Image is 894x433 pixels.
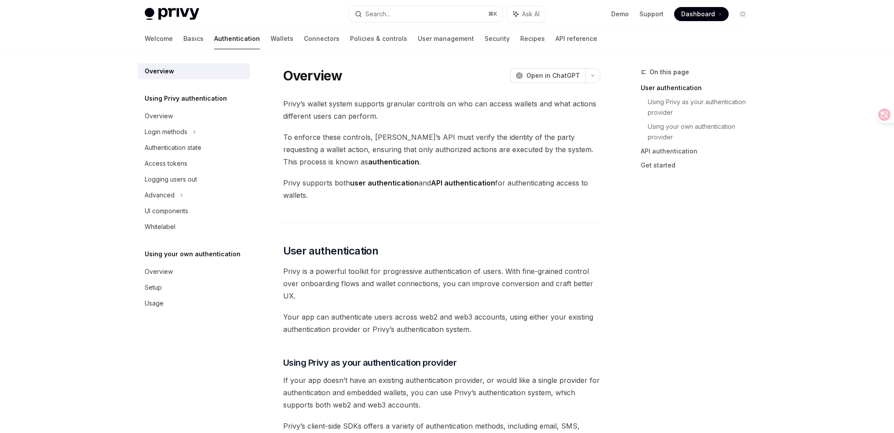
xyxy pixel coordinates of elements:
span: ⌘ K [488,11,497,18]
a: Policies & controls [350,28,407,49]
span: To enforce these controls, [PERSON_NAME]’s API must verify the identity of the party requesting a... [283,131,600,168]
span: Your app can authenticate users across web2 and web3 accounts, using either your existing authent... [283,311,600,335]
a: Wallets [270,28,293,49]
a: Dashboard [674,7,729,21]
a: Connectors [304,28,339,49]
a: Overview [138,63,250,79]
a: API reference [555,28,597,49]
button: Open in ChatGPT [510,68,585,83]
span: Privy supports both and for authenticating access to wallets. [283,177,600,201]
a: Recipes [520,28,545,49]
div: UI components [145,206,188,216]
a: Using Privy as your authentication provider [648,95,757,120]
span: Privy’s wallet system supports granular controls on who can access wallets and what actions diffe... [283,98,600,122]
strong: user authentication [350,178,419,187]
a: Welcome [145,28,173,49]
a: Demo [611,10,629,18]
a: Get started [641,158,757,172]
span: User authentication [283,244,379,258]
div: Logging users out [145,174,197,185]
h5: Using your own authentication [145,249,241,259]
a: User authentication [641,81,757,95]
button: Toggle dark mode [736,7,750,21]
div: Login methods [145,127,187,137]
strong: API authentication [431,178,495,187]
div: Access tokens [145,158,187,169]
img: light logo [145,8,199,20]
a: Setup [138,280,250,295]
span: Ask AI [522,10,540,18]
span: Open in ChatGPT [526,71,580,80]
div: Search... [365,9,390,19]
a: Logging users out [138,171,250,187]
span: On this page [650,67,689,77]
span: Dashboard [681,10,715,18]
a: Using your own authentication provider [648,120,757,144]
h5: Using Privy authentication [145,93,227,104]
div: Usage [145,298,164,309]
a: Overview [138,264,250,280]
a: Authentication state [138,140,250,156]
span: If your app doesn’t have an existing authentication provider, or would like a single provider for... [283,374,600,411]
a: Security [485,28,510,49]
a: Authentication [214,28,260,49]
a: Whitelabel [138,219,250,235]
div: Advanced [145,190,175,200]
button: Ask AI [507,6,546,22]
a: User management [418,28,474,49]
a: Access tokens [138,156,250,171]
h1: Overview [283,68,343,84]
div: Setup [145,282,162,293]
a: API authentication [641,144,757,158]
div: Authentication state [145,142,201,153]
a: Overview [138,108,250,124]
div: Overview [145,111,173,121]
a: Basics [183,28,204,49]
div: Overview [145,266,173,277]
a: Usage [138,295,250,311]
button: Search...⌘K [349,6,503,22]
span: Using Privy as your authentication provider [283,357,457,369]
div: Overview [145,66,174,76]
div: Whitelabel [145,222,175,232]
a: UI components [138,203,250,219]
span: Privy is a powerful toolkit for progressive authentication of users. With fine-grained control ov... [283,265,600,302]
a: Support [639,10,664,18]
strong: authentication [368,157,419,166]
